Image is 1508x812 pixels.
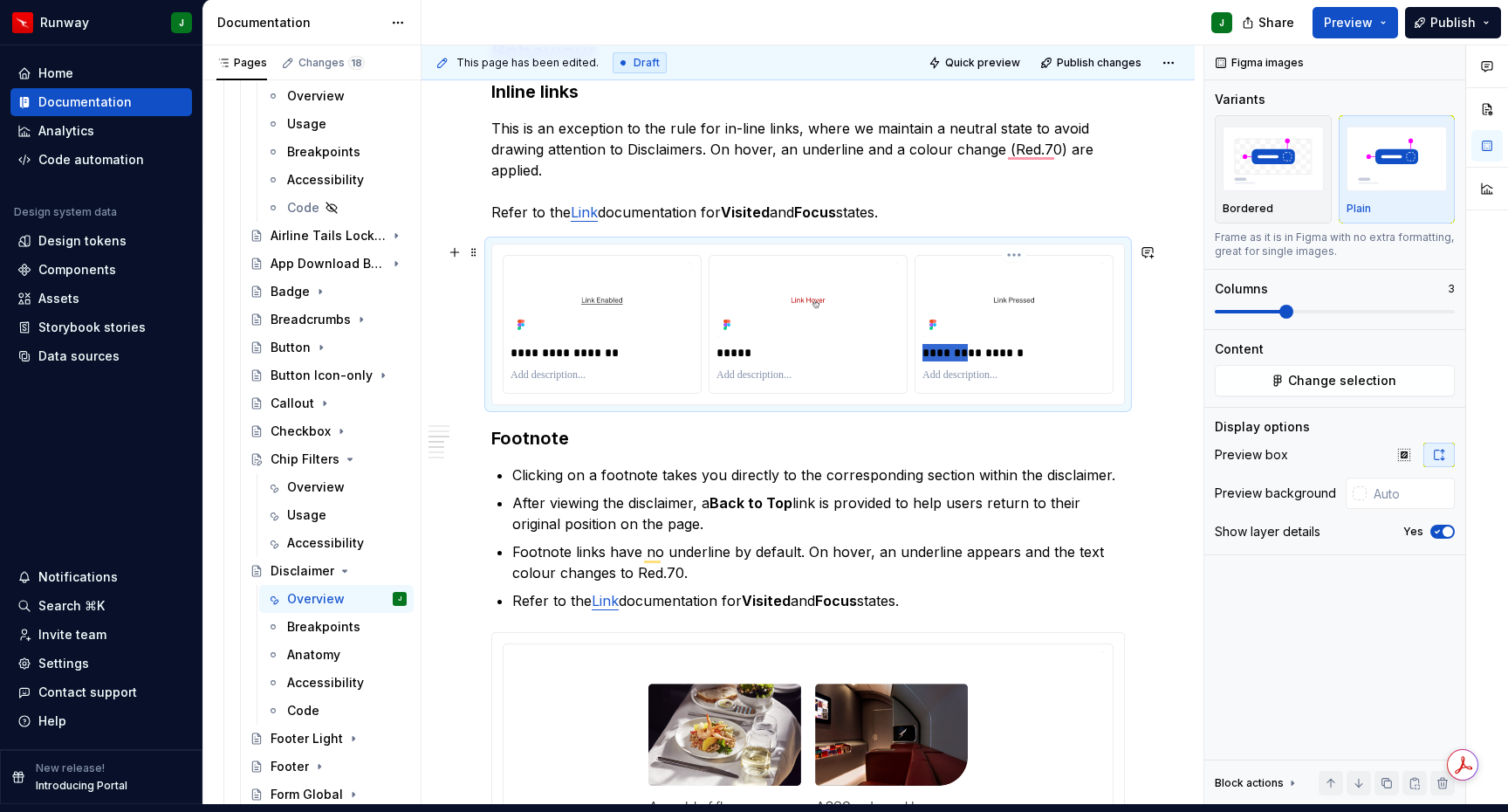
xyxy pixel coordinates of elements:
div: Notifications [38,568,118,586]
div: Breakpoints [287,618,360,636]
p: Footnote links have no underline by default. On hover, an underline appears and the text colour c... [512,541,1125,583]
button: Help [10,707,192,735]
div: J [179,16,184,30]
div: Columns [1215,280,1268,298]
div: Callout [271,395,314,412]
a: Button [243,334,414,361]
div: Documentation [217,14,382,31]
div: Analytics [38,122,94,140]
div: Breakpoints [287,143,360,161]
div: Usage [287,115,326,133]
div: Home [38,65,73,82]
a: Invite team [10,621,192,649]
a: Form Global [243,781,414,809]
a: Accessibility [259,166,414,194]
span: Draft [634,56,660,70]
div: Data sources [38,348,120,365]
div: Content [1215,341,1264,358]
a: Footer [243,753,414,781]
div: Overview [287,478,345,496]
a: Footer Light [243,725,414,753]
div: Assets [38,290,79,307]
a: Callout [243,389,414,417]
strong: Focus [815,592,857,609]
button: Contact support [10,678,192,706]
div: Display options [1215,418,1310,436]
div: Accessibility [287,674,364,692]
div: Design tokens [38,232,127,250]
p: Refer to the documentation for and states. [512,590,1125,611]
div: Documentation [38,93,132,111]
div: Anatomy [287,646,340,664]
strong: Visited [721,203,770,221]
img: placeholder [1347,127,1448,190]
a: Link [592,592,619,609]
div: Help [38,712,66,730]
div: Disclaimer [271,562,334,580]
span: Change selection [1288,372,1396,389]
div: Show layer details [1215,523,1320,540]
div: Footer [271,758,309,775]
img: placeholder [1223,127,1324,190]
button: Search ⌘K [10,592,192,620]
span: 18 [348,56,365,70]
strong: Back to Top [709,494,792,512]
div: Runway [40,14,89,31]
button: RunwayJ [3,3,199,41]
strong: Visited [742,592,791,609]
button: Publish [1405,7,1501,38]
a: Analytics [10,117,192,145]
div: J [398,590,401,608]
div: Variants [1215,91,1265,108]
a: Link [571,203,598,221]
button: Publish changes [1035,51,1149,75]
a: App Download Button [243,250,414,278]
h3: Footnote [491,426,1125,451]
div: Button Icon-only [271,367,373,384]
div: Code [287,199,319,217]
div: Overview [287,590,345,608]
div: Changes [298,56,365,70]
button: placeholderPlain [1339,115,1456,224]
a: Badge [243,278,414,306]
div: Code automation [38,151,144,169]
div: Design system data [14,205,117,219]
div: Invite team [38,626,106,643]
a: Data sources [10,342,192,370]
button: Share [1233,7,1306,38]
span: Publish [1430,14,1476,31]
div: Components [38,261,116,279]
p: Plain [1347,202,1371,216]
a: OverviewJ [259,585,414,613]
div: Preview box [1215,446,1288,464]
button: Quick preview [923,51,1028,75]
a: Usage [259,110,414,138]
a: Components [10,256,192,284]
div: Breadcrumbs [271,311,351,328]
a: Disclaimer [243,557,414,585]
a: Checkbox [243,417,414,445]
span: Publish changes [1057,56,1141,70]
p: Clicking on a footnote takes you directly to the corresponding section within the disclaimer. [512,464,1125,485]
div: Block actions [1215,776,1284,790]
div: Code [287,702,319,719]
span: This page has been edited. [456,56,599,70]
div: Accessibility [287,171,364,189]
p: 3 [1448,282,1455,296]
a: Design tokens [10,227,192,255]
div: Storybook stories [38,319,146,336]
div: Pages [216,56,267,70]
a: Code [259,194,414,222]
a: Code [259,697,414,725]
div: Form Global [271,786,343,803]
p: This is an exception to the rule for in-line links, where we maintain a neutral state to avoid dr... [491,118,1125,223]
a: Anatomy [259,641,414,669]
div: Badge [271,283,310,300]
div: Settings [38,655,89,672]
div: J [1219,16,1224,30]
strong: Focus [794,203,836,221]
span: Share [1258,14,1294,31]
span: Preview [1324,14,1373,31]
a: Documentation [10,88,192,116]
div: Accessibility [287,534,364,552]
